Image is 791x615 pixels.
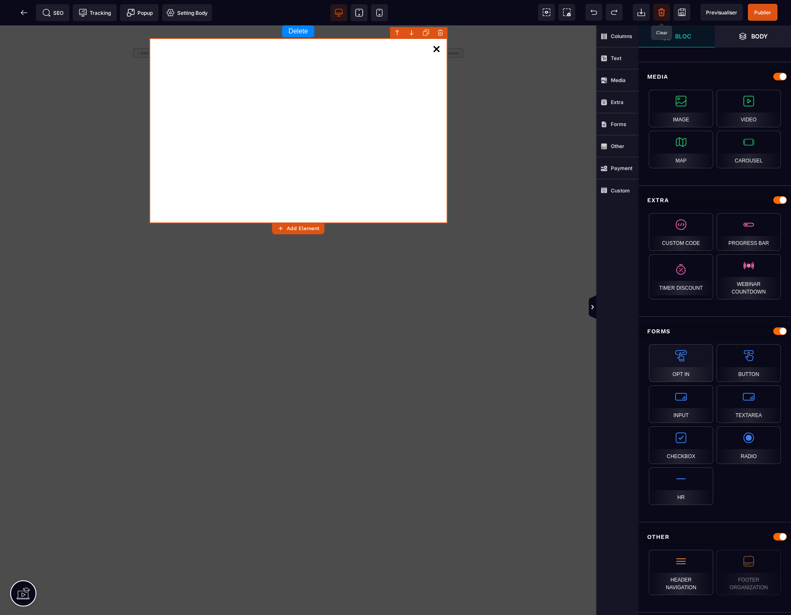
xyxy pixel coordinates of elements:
strong: Body [751,33,768,39]
span: View components [538,4,555,21]
div: Carousel [717,131,781,168]
div: Header navigation [649,550,713,595]
div: Other [639,529,791,545]
div: Video [717,90,781,127]
span: Screenshot [558,4,575,21]
div: Button [717,344,781,382]
div: Custom Code [649,213,713,251]
div: Footer Organization [717,550,781,595]
span: Popup [126,8,153,17]
div: Webinar Countdown [717,254,781,299]
div: Progress bar [717,213,781,251]
div: Image [649,90,713,127]
span: Preview [700,4,743,21]
strong: Other [611,143,624,149]
strong: Media [611,77,626,83]
div: Timer Discount [649,254,713,299]
span: Tracking [79,8,111,17]
div: Media [639,69,791,85]
strong: Bloc [675,33,691,39]
div: Map [649,131,713,168]
span: Setting Body [166,8,208,17]
strong: Extra [611,99,623,105]
div: Textarea [717,385,781,423]
strong: Add Element [287,225,319,231]
strong: Text [611,55,621,61]
div: Extra [639,192,791,208]
a: Close [428,15,445,34]
div: Radio [717,426,781,464]
span: Open Blocks [639,25,715,47]
div: Hr [649,467,713,505]
button: Add Element [272,222,324,234]
strong: Forms [611,121,626,127]
span: Previsualiser [706,9,737,16]
div: Input [649,385,713,423]
strong: Columns [611,33,632,39]
strong: Custom [611,187,630,194]
div: Checkbox [649,426,713,464]
div: Forms [639,324,791,339]
strong: Payment [611,165,632,171]
div: Opt in [649,344,713,382]
span: Open Layer Manager [715,25,791,47]
span: Publier [754,9,771,16]
span: SEO [42,8,63,17]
